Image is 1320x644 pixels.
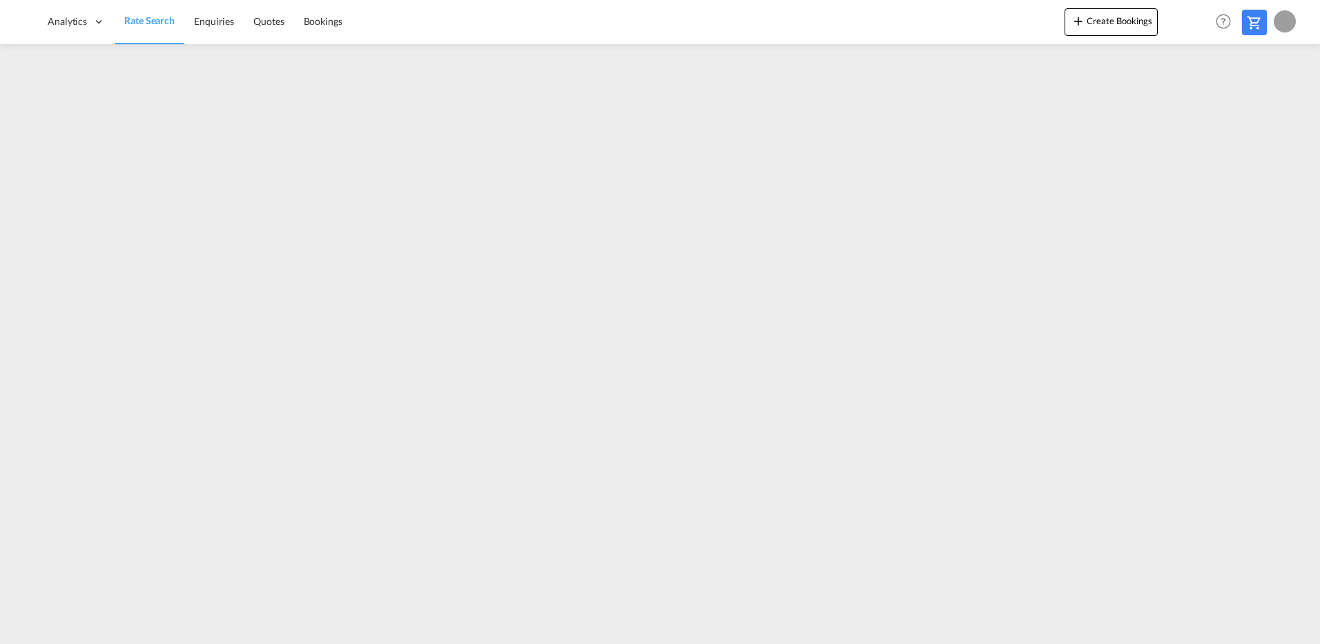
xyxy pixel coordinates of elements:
span: Bookings [304,15,342,27]
span: Analytics [48,15,87,28]
button: icon-plus 400-fgCreate Bookings [1065,8,1158,36]
span: Rate Search [124,15,175,26]
md-icon: icon-plus 400-fg [1070,12,1087,29]
div: Help [1212,10,1242,35]
span: Help [1212,10,1235,33]
span: Enquiries [194,15,234,27]
span: Quotes [253,15,284,27]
